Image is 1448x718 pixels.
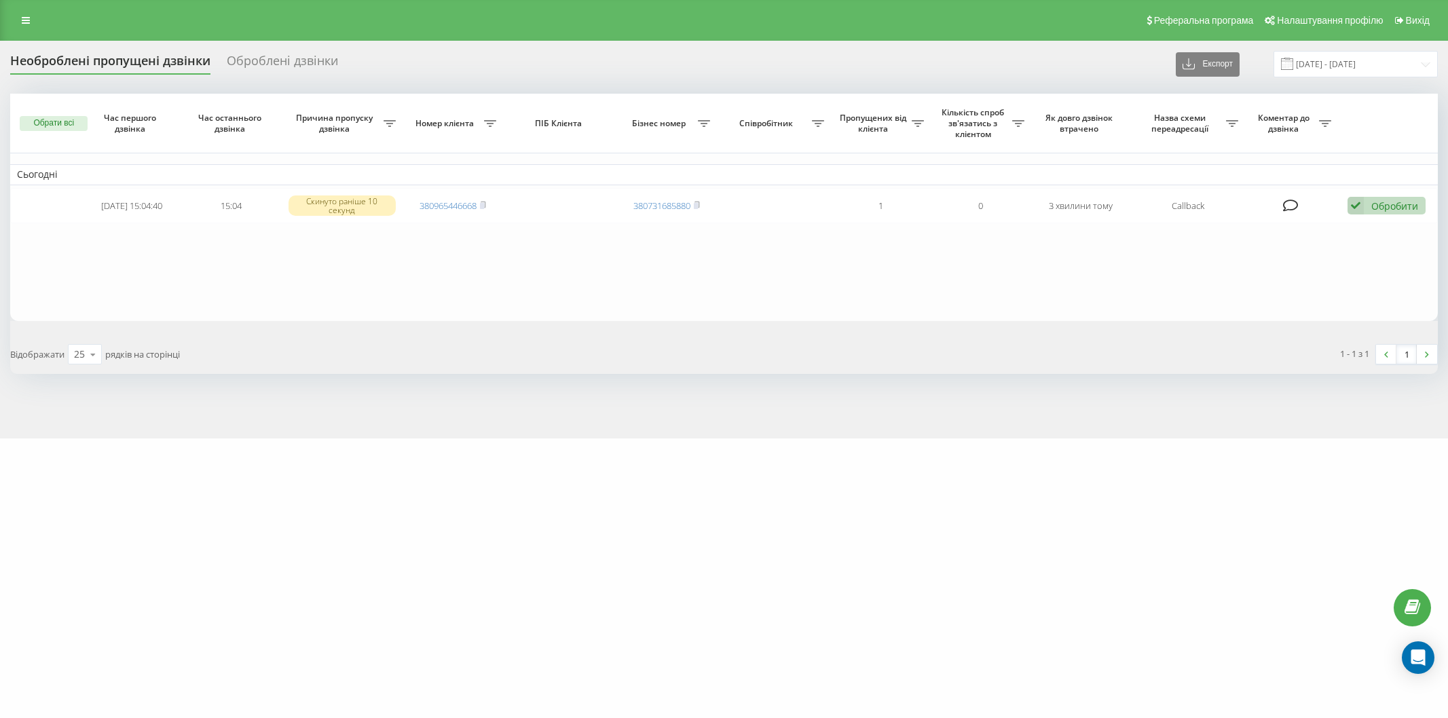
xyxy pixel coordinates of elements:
[1277,15,1383,26] span: Налаштування профілю
[838,113,912,134] span: Пропущених від клієнта
[1031,188,1131,224] td: 3 хвилини тому
[289,113,384,134] span: Причина пропуску дзвінка
[227,54,338,75] div: Оброблені дзвінки
[831,188,931,224] td: 1
[1131,188,1245,224] td: Callback
[81,188,181,224] td: [DATE] 15:04:40
[1371,200,1418,212] div: Обробити
[1138,113,1226,134] span: Назва схеми переадресації
[1252,113,1319,134] span: Коментар до дзвінка
[515,118,605,129] span: ПІБ Клієнта
[409,118,483,129] span: Номер клієнта
[1042,113,1119,134] span: Як довго дзвінок втрачено
[1176,52,1240,77] button: Експорт
[20,116,88,131] button: Обрати всі
[10,54,210,75] div: Необроблені пропущені дзвінки
[1406,15,1430,26] span: Вихід
[633,200,690,212] a: 380731685880
[193,113,270,134] span: Час останнього дзвінка
[724,118,812,129] span: Співробітник
[93,113,170,134] span: Час першого дзвінка
[931,188,1031,224] td: 0
[1154,15,1254,26] span: Реферальна програма
[1340,347,1369,360] div: 1 - 1 з 1
[181,188,281,224] td: 15:04
[74,347,85,361] div: 25
[1396,345,1417,364] a: 1
[105,348,180,360] span: рядків на сторінці
[938,107,1011,139] span: Кількість спроб зв'язатись з клієнтом
[289,195,396,216] div: Скинуто раніше 10 секунд
[10,164,1438,185] td: Сьогодні
[10,348,64,360] span: Відображати
[624,118,698,129] span: Бізнес номер
[1402,641,1434,674] div: Open Intercom Messenger
[420,200,477,212] a: 380965446668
